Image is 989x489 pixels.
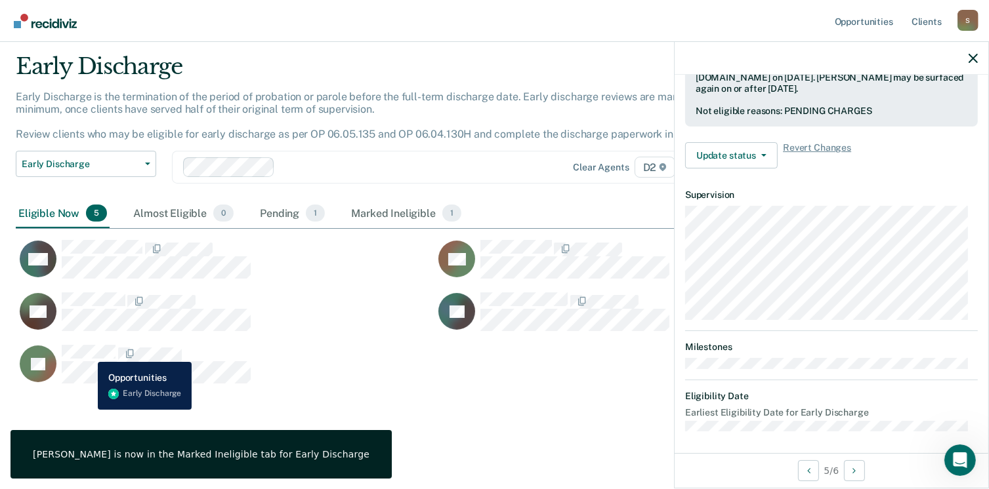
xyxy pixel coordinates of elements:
[685,342,978,353] dt: Milestones
[16,199,110,228] div: Eligible Now
[783,142,851,168] span: Revert Changes
[685,391,978,402] dt: Eligibility Date
[14,14,77,28] img: Recidiviz
[844,460,865,481] button: Next Opportunity
[306,205,325,222] span: 1
[86,205,107,222] span: 5
[131,199,236,228] div: Almost Eligible
[635,157,676,178] span: D2
[348,199,464,228] div: Marked Ineligible
[22,159,140,170] span: Early Discharge
[696,106,967,117] div: Not eligible reasons: PENDING CHARGES
[675,453,988,488] div: 5 / 6
[957,10,978,31] div: S
[685,189,978,201] dt: Supervision
[33,448,369,460] div: [PERSON_NAME] is now in the Marked Ineligible tab for Early Discharge
[573,162,629,173] div: Clear agents
[434,292,853,344] div: CaseloadOpportunityCell-0735624
[685,407,978,418] dt: Earliest Eligibility Date for Early Discharge
[944,444,976,476] iframe: Intercom live chat
[16,344,434,397] div: CaseloadOpportunityCell-0811867
[213,205,234,222] span: 0
[957,10,978,31] button: Profile dropdown button
[434,239,853,292] div: CaseloadOpportunityCell-0262832
[685,142,778,168] button: Update status
[257,199,327,228] div: Pending
[16,239,434,292] div: CaseloadOpportunityCell-0789897
[16,292,434,344] div: CaseloadOpportunityCell-0794269
[442,205,461,222] span: 1
[696,61,967,94] div: Marked ineligible by [EMAIL_ADDRESS][US_STATE][DOMAIN_NAME] on [DATE]. [PERSON_NAME] may be surfa...
[798,460,819,481] button: Previous Opportunity
[16,90,721,141] p: Early Discharge is the termination of the period of probation or parole before the full-term disc...
[16,53,757,90] div: Early Discharge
